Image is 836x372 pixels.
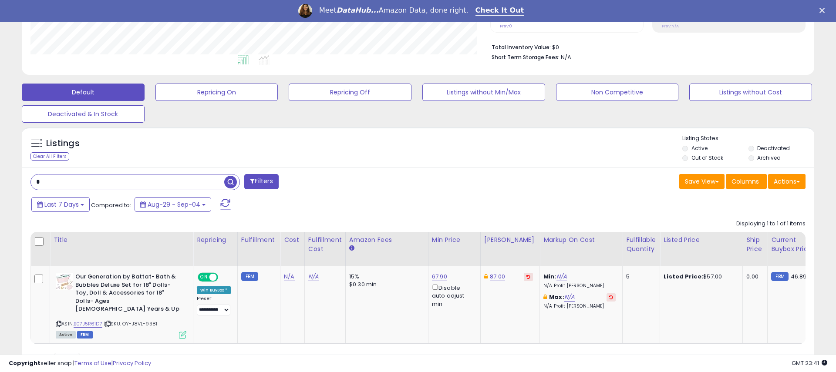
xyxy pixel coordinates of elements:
th: The percentage added to the cost of goods (COGS) that forms the calculator for Min & Max prices. [540,232,623,266]
div: Fulfillment Cost [308,235,342,254]
b: Our Generation by Battat- Bath & Bubbles Deluxe Set for 18" Dolls- Toy, Doll & Accessories for 18... [75,273,181,315]
div: Ship Price [746,235,764,254]
span: ON [199,274,209,281]
li: $0 [492,41,799,52]
small: FBM [771,272,788,281]
div: 15% [349,273,421,281]
i: This overrides the store level Dynamic Max Price for this listing [484,274,488,279]
div: Fulfillment [241,235,276,245]
span: FBM [77,331,93,338]
button: Save View [679,174,725,189]
div: Min Price [432,235,477,245]
button: Last 7 Days [31,197,90,212]
button: Default [22,84,145,101]
div: Amazon Fees [349,235,425,245]
div: Current Buybox Price [771,235,816,254]
button: Repricing On [155,84,278,101]
div: Repricing [197,235,234,245]
b: Max: [549,293,564,301]
div: ASIN: [56,273,186,337]
div: Displaying 1 to 1 of 1 items [736,220,806,228]
button: Actions [768,174,806,189]
a: 87.00 [490,272,505,281]
a: N/A [284,272,294,281]
button: Non Competitive [556,84,679,101]
a: 67.90 [432,272,447,281]
small: Prev: N/A [662,23,679,29]
div: seller snap | | [9,359,151,368]
p: N/A Profit [PERSON_NAME] [543,303,616,309]
span: Compared to: [91,201,131,209]
div: Listed Price [664,235,739,245]
label: Deactivated [757,144,790,152]
b: Min: [543,272,556,281]
div: Fulfillable Quantity [626,235,656,254]
span: Last 7 Days [44,200,79,209]
button: Columns [726,174,767,189]
label: Out of Stock [691,154,723,161]
img: 41wCpXo9ZCL._SL40_.jpg [56,273,73,290]
a: Check It Out [475,6,524,16]
a: N/A [564,293,575,302]
a: B07J5R61D7 [74,320,102,328]
div: Cost [284,235,301,245]
span: | SKU: OY-J8VL-938I [104,320,157,327]
span: N/A [561,53,571,61]
h5: Listings [46,137,80,150]
i: Revert to store-level Dynamic Max Price [526,275,530,279]
button: Deactivated & In Stock [22,105,145,123]
div: 5 [626,273,653,281]
strong: Copyright [9,359,40,367]
span: 2025-09-12 23:41 GMT [792,359,827,367]
span: OFF [217,274,231,281]
div: Title [54,235,189,245]
div: Meet Amazon Data, done right. [319,6,469,15]
label: Archived [757,154,781,161]
b: Listed Price: [664,272,703,281]
div: Close [819,8,828,13]
span: Aug-29 - Sep-04 [148,200,200,209]
div: 0.00 [746,273,761,281]
div: Win BuyBox * [197,286,231,294]
p: N/A Profit [PERSON_NAME] [543,283,616,289]
div: $57.00 [664,273,736,281]
button: Repricing Off [289,84,411,101]
small: FBM [241,272,258,281]
a: Terms of Use [74,359,111,367]
img: Profile image for Georgie [298,4,312,18]
i: DataHub... [337,6,379,14]
button: Aug-29 - Sep-04 [135,197,211,212]
p: Listing States: [682,134,814,143]
button: Filters [244,174,278,189]
div: Disable auto adjust min [432,283,474,308]
b: Total Inventory Value: [492,44,551,51]
button: Listings without Min/Max [422,84,545,101]
span: All listings currently available for purchase on Amazon [56,331,76,338]
div: Clear All Filters [30,152,69,161]
div: $0.30 min [349,281,421,288]
div: Preset: [197,296,231,315]
a: N/A [308,272,319,281]
a: Privacy Policy [113,359,151,367]
small: Amazon Fees. [349,245,354,252]
div: [PERSON_NAME] [484,235,536,245]
label: Active [691,144,708,152]
div: Markup on Cost [543,235,619,245]
b: Short Term Storage Fees: [492,54,560,61]
button: Listings without Cost [689,84,812,101]
a: N/A [556,272,567,281]
span: Columns [731,177,759,186]
small: Prev: 0 [500,23,512,29]
span: 46.89 [791,272,807,281]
